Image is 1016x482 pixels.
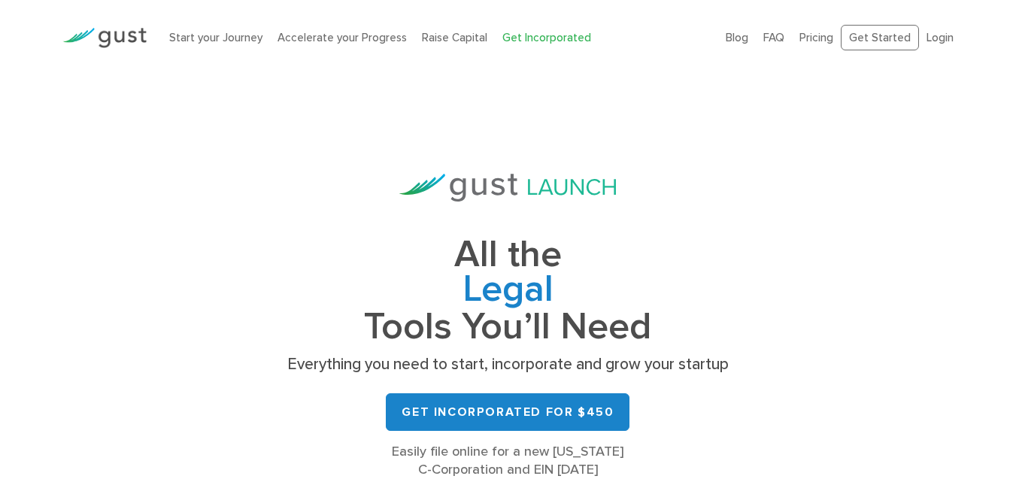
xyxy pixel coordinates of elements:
a: Start your Journey [169,31,262,44]
a: Get Incorporated [502,31,591,44]
a: Login [927,31,954,44]
p: Everything you need to start, incorporate and grow your startup [282,354,733,375]
a: FAQ [763,31,784,44]
a: Pricing [799,31,833,44]
div: Easily file online for a new [US_STATE] C-Corporation and EIN [DATE] [282,443,733,479]
h1: All the Tools You’ll Need [282,238,733,344]
a: Blog [726,31,748,44]
a: Get Started [841,25,919,51]
a: Accelerate your Progress [278,31,407,44]
img: Gust Launch Logo [399,174,616,202]
span: Legal [282,272,733,310]
img: Gust Logo [62,28,147,48]
a: Raise Capital [422,31,487,44]
a: Get Incorporated for $450 [386,393,629,431]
